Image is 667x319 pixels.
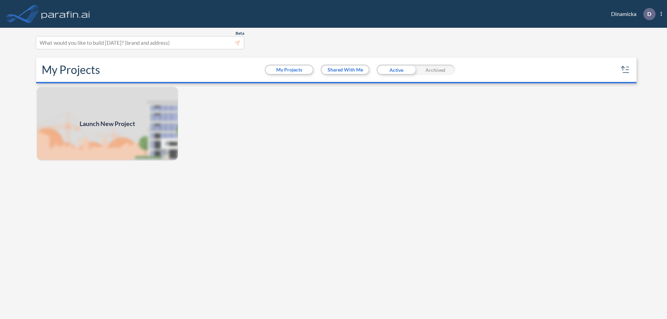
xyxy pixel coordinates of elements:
[236,31,244,36] span: Beta
[416,65,455,75] div: Archived
[40,7,91,21] img: logo
[377,65,416,75] div: Active
[322,66,369,74] button: Shared With Me
[266,66,313,74] button: My Projects
[620,64,631,75] button: sort
[36,86,179,161] img: add
[647,11,651,17] p: D
[42,63,100,76] h2: My Projects
[36,86,179,161] a: Launch New Project
[601,8,662,20] div: Dinamicka
[80,119,135,128] span: Launch New Project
